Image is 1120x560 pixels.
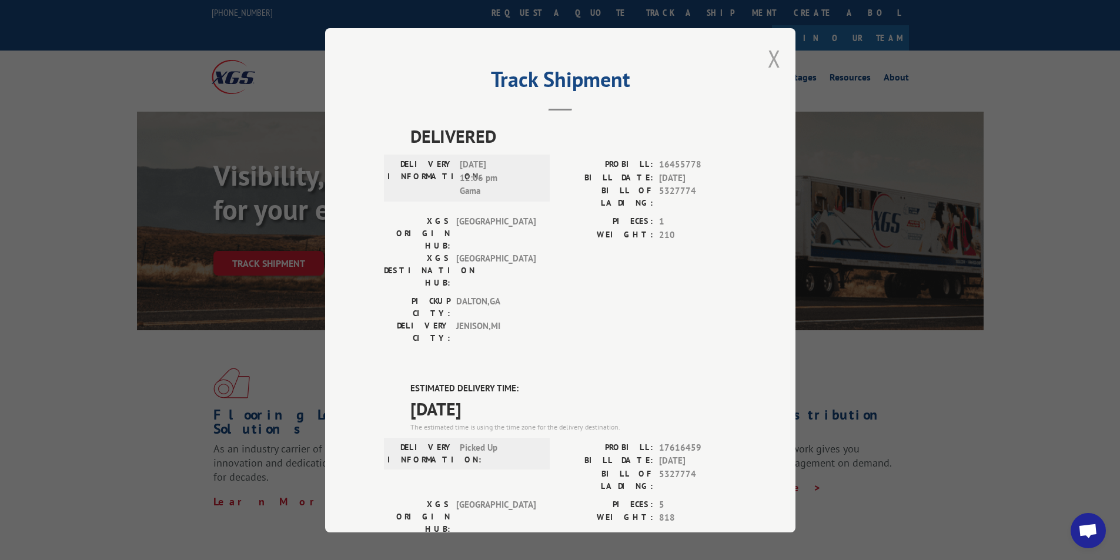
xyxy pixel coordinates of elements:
label: WEIGHT: [560,511,653,525]
span: 16455778 [659,158,737,172]
label: PROBILL: [560,158,653,172]
span: DALTON , GA [456,295,536,320]
span: [GEOGRAPHIC_DATA] [456,498,536,535]
h2: Track Shipment [384,71,737,93]
label: PICKUP CITY: [384,295,450,320]
div: Open chat [1071,513,1106,548]
span: 5 [659,498,737,511]
span: 1 [659,215,737,229]
label: BILL DATE: [560,171,653,185]
span: DELIVERED [410,123,737,149]
label: WEIGHT: [560,228,653,242]
label: DELIVERY INFORMATION: [387,441,454,465]
span: [DATE] 12:06 pm Gama [460,158,539,198]
span: [DATE] [659,454,737,468]
span: 5327774 [659,467,737,492]
label: DELIVERY INFORMATION: [387,158,454,198]
label: XGS ORIGIN HUB: [384,498,450,535]
label: BILL OF LADING: [560,185,653,209]
span: [DATE] [410,395,737,421]
span: Picked Up [460,441,539,465]
label: BILL OF LADING: [560,467,653,492]
label: PIECES: [560,215,653,229]
span: [DATE] [659,171,737,185]
span: 17616459 [659,441,737,454]
label: PROBILL: [560,441,653,454]
span: JENISON , MI [456,320,536,344]
span: 818 [659,511,737,525]
label: XGS ORIGIN HUB: [384,215,450,252]
label: BILL DATE: [560,454,653,468]
button: Close modal [768,43,781,74]
span: [GEOGRAPHIC_DATA] [456,252,536,289]
label: PIECES: [560,498,653,511]
div: The estimated time is using the time zone for the delivery destination. [410,421,737,432]
span: [GEOGRAPHIC_DATA] [456,215,536,252]
label: DELIVERY CITY: [384,320,450,344]
label: XGS DESTINATION HUB: [384,252,450,289]
label: ESTIMATED DELIVERY TIME: [410,382,737,395]
span: 5327774 [659,185,737,209]
span: 210 [659,228,737,242]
